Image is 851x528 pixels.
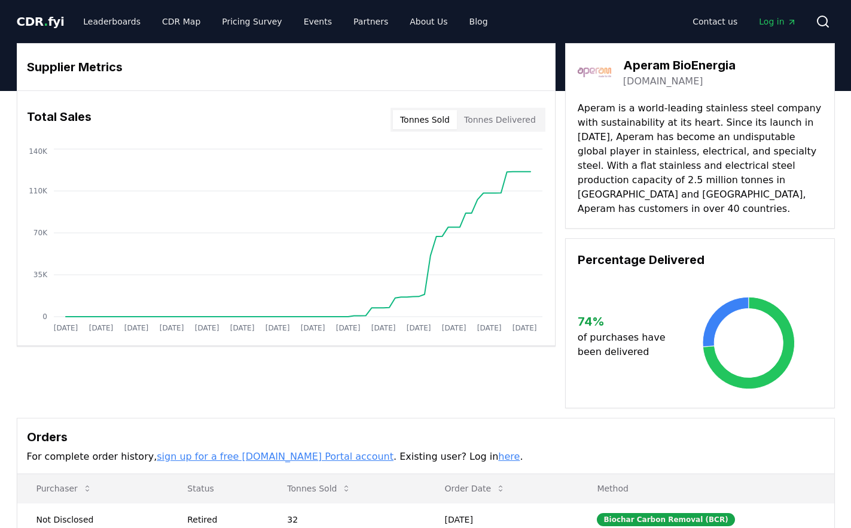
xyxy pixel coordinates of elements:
[400,11,457,32] a: About Us
[27,450,825,464] p: For complete order history, . Existing user? Log in .
[17,14,65,29] span: CDR fyi
[406,324,431,332] tspan: [DATE]
[29,147,48,156] tspan: 140K
[344,11,398,32] a: Partners
[371,324,395,332] tspan: [DATE]
[27,428,825,446] h3: Orders
[512,324,536,332] tspan: [DATE]
[157,451,394,462] a: sign up for a free [DOMAIN_NAME] Portal account
[597,513,734,526] div: Biochar Carbon Removal (BCR)
[74,11,150,32] a: Leaderboards
[477,324,501,332] tspan: [DATE]
[749,11,806,32] a: Log in
[27,108,91,132] h3: Total Sales
[187,514,258,526] div: Retired
[294,11,341,32] a: Events
[230,324,254,332] tspan: [DATE]
[17,13,65,30] a: CDR.fyi
[435,477,516,500] button: Order Date
[587,483,824,494] p: Method
[623,74,703,89] a: [DOMAIN_NAME]
[159,324,184,332] tspan: [DATE]
[42,312,47,321] tspan: 0
[29,187,48,195] tspan: 110K
[27,58,545,76] h3: Supplier Metrics
[759,16,796,28] span: Log in
[178,483,258,494] p: Status
[33,271,47,279] tspan: 35K
[89,324,113,332] tspan: [DATE]
[33,229,47,237] tspan: 70K
[623,56,736,74] h3: Aperam BioEnergia
[277,477,361,500] button: Tonnes Sold
[683,11,747,32] a: Contact us
[53,324,78,332] tspan: [DATE]
[578,330,675,359] p: of purchases have been delivered
[457,110,543,129] button: Tonnes Delivered
[152,11,210,32] a: CDR Map
[460,11,498,32] a: Blog
[124,324,148,332] tspan: [DATE]
[74,11,497,32] nav: Main
[300,324,325,332] tspan: [DATE]
[578,56,611,89] img: Aperam BioEnergia-logo
[194,324,219,332] tspan: [DATE]
[44,14,48,29] span: .
[578,312,675,330] h3: 74 %
[265,324,289,332] tspan: [DATE]
[212,11,291,32] a: Pricing Survey
[578,101,822,216] p: Aperam is a world-leading stainless steel company with sustainability at its heart. Since its lau...
[578,251,822,269] h3: Percentage Delivered
[498,451,520,462] a: here
[441,324,466,332] tspan: [DATE]
[335,324,360,332] tspan: [DATE]
[27,477,102,500] button: Purchaser
[393,110,457,129] button: Tonnes Sold
[683,11,806,32] nav: Main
